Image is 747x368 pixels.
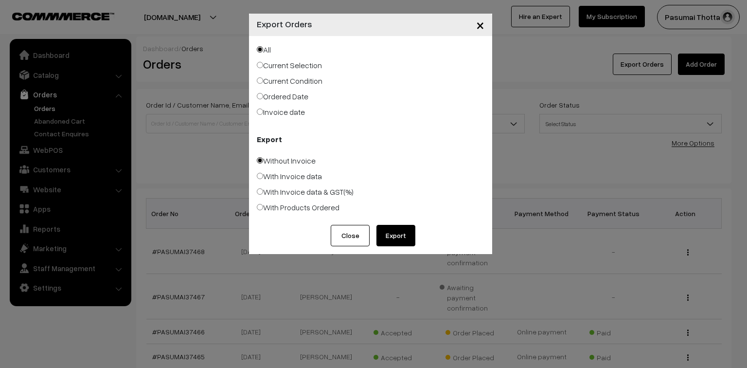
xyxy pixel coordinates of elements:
label: Current Condition [257,75,322,87]
input: With Invoice data [257,173,263,179]
input: Current Selection [257,62,263,68]
b: Export [257,133,282,145]
button: Export [376,225,415,246]
label: Invoice date [257,106,305,118]
input: With Invoice data & GST(%) [257,188,263,195]
button: Close [331,225,370,246]
input: Without Invoice [257,157,263,164]
input: Current Condition [257,77,263,84]
label: Without Invoice [257,155,316,166]
input: Ordered Date [257,93,263,99]
button: Close [468,10,492,40]
label: With Products Ordered [257,202,339,213]
label: All [257,44,271,55]
h4: Export Orders [257,18,312,31]
input: With Products Ordered [257,204,263,210]
label: Current Selection [257,59,322,71]
input: All [257,46,263,53]
label: Ordered Date [257,91,308,102]
span: × [476,16,484,34]
label: With Invoice data & GST(%) [257,186,354,198]
label: With Invoice data [257,170,322,182]
input: Invoice date [257,109,263,115]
